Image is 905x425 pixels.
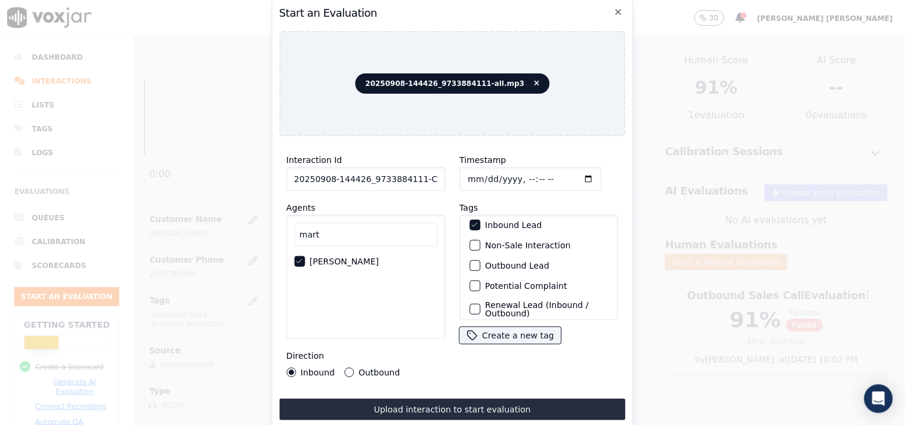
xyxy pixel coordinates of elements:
h2: Start an Evaluation [279,5,626,21]
label: Renewal Lead (Inbound / Outbound) [485,301,608,318]
label: Non-Sale Interaction [485,241,570,250]
button: Upload interaction to start evaluation [279,399,626,420]
label: Direction [286,351,324,361]
label: Interaction Id [286,155,342,165]
label: Outbound [359,368,400,377]
div: Open Intercom Messenger [864,384,893,413]
input: reference id, file name, etc [286,167,445,191]
label: Agents [286,203,316,213]
span: 20250908-144426_9733884111-all.mp3 [356,73,550,94]
label: [PERSON_NAME] [310,257,379,266]
input: Search Agents... [294,223,437,247]
label: Inbound Lead [485,221,542,229]
label: Timestamp [459,155,506,165]
label: Inbound [301,368,335,377]
button: Create a new tag [459,327,561,344]
label: Tags [459,203,478,213]
label: Outbound Lead [485,261,549,270]
label: Potential Complaint [485,282,567,290]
